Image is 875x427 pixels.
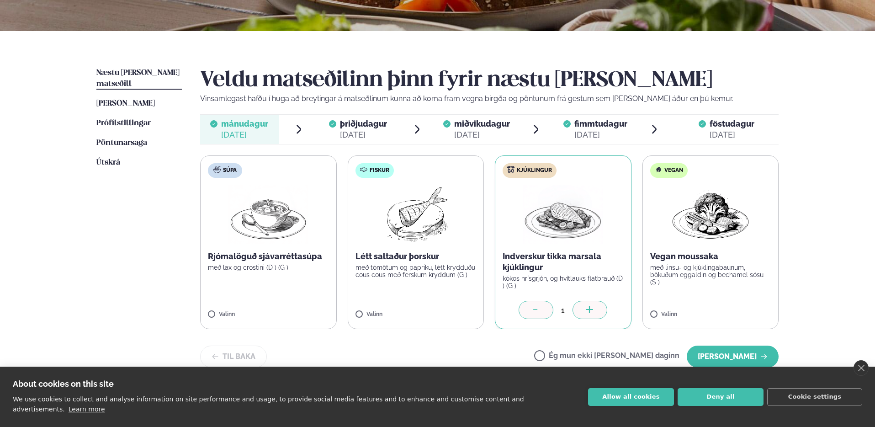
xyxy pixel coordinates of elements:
div: [DATE] [574,129,627,140]
button: Til baka [200,346,267,368]
p: með lax og crostini (D ) (G ) [208,264,329,271]
button: Cookie settings [767,388,862,406]
p: We use cookies to collect and analyse information on site performance and usage, to provide socia... [13,395,524,413]
a: Næstu [PERSON_NAME] matseðill [96,68,182,90]
span: fimmtudagur [574,119,627,128]
img: fish.svg [360,166,367,173]
span: Útskrá [96,159,120,166]
a: [PERSON_NAME] [96,98,155,109]
h2: Veldu matseðilinn þinn fyrir næstu [PERSON_NAME] [200,68,779,93]
img: Chicken-breast.png [523,185,603,244]
span: Fiskur [370,167,389,174]
span: Pöntunarsaga [96,139,147,147]
span: Kjúklingur [517,167,552,174]
span: þriðjudagur [340,119,387,128]
button: [PERSON_NAME] [687,346,779,368]
img: chicken.svg [507,166,514,173]
span: föstudagur [710,119,754,128]
div: [DATE] [340,129,387,140]
a: Pöntunarsaga [96,138,147,149]
a: Learn more [69,406,105,413]
p: með tómötum og papriku, létt krydduðu cous cous með ferskum kryddum (G ) [355,264,477,278]
div: [DATE] [454,129,510,140]
span: Vegan [664,167,683,174]
button: Deny all [678,388,764,406]
p: kókos hrísgrjón, og hvítlauks flatbrauð (D ) (G ) [503,275,624,289]
span: Næstu [PERSON_NAME] matseðill [96,69,180,88]
img: Soup.png [228,185,308,244]
div: [DATE] [221,129,268,140]
p: Rjómalöguð sjávarréttasúpa [208,251,329,262]
a: close [854,360,869,376]
img: Vegan.svg [655,166,662,173]
img: Fish.png [375,185,456,244]
span: [PERSON_NAME] [96,100,155,107]
span: miðvikudagur [454,119,510,128]
p: með linsu- og kjúklingabaunum, bökuðum eggaldin og bechamel sósu (S ) [650,264,771,286]
div: 1 [553,305,573,315]
p: Vinsamlegast hafðu í huga að breytingar á matseðlinum kunna að koma fram vegna birgða og pöntunum... [200,93,779,104]
span: Prófílstillingar [96,119,151,127]
a: Útskrá [96,157,120,168]
button: Allow all cookies [588,388,674,406]
p: Létt saltaður þorskur [355,251,477,262]
a: Prófílstillingar [96,118,151,129]
strong: About cookies on this site [13,379,114,389]
p: Vegan moussaka [650,251,771,262]
span: mánudagur [221,119,268,128]
img: Vegan.png [670,185,751,244]
img: soup.svg [213,166,221,173]
p: Indverskur tikka marsala kjúklingur [503,251,624,273]
span: Súpa [223,167,237,174]
div: [DATE] [710,129,754,140]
